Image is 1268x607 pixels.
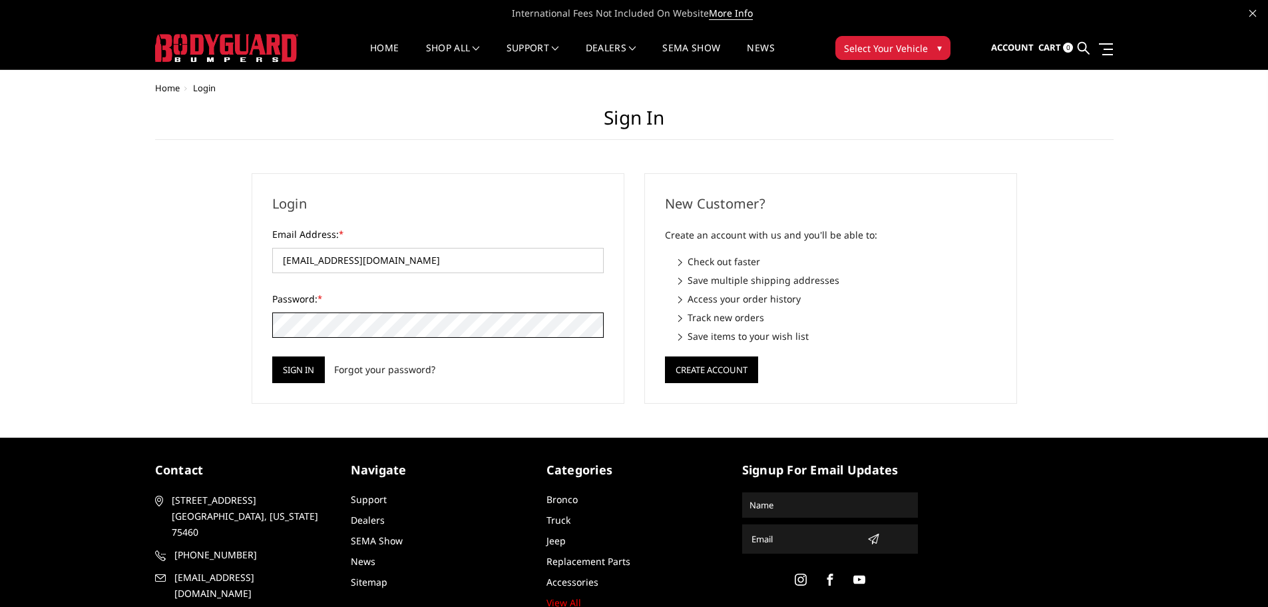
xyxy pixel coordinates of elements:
a: Dealers [586,43,636,69]
a: Forgot your password? [334,362,435,376]
input: Email [746,528,862,550]
a: Create Account [665,362,758,374]
li: Save items to your wish list [678,329,996,343]
a: Sitemap [351,576,387,588]
span: [PHONE_NUMBER] [174,547,329,563]
span: ▾ [937,41,942,55]
span: Select Your Vehicle [844,41,928,55]
li: Track new orders [678,310,996,324]
h1: Sign in [155,107,1114,140]
label: Password: [272,292,604,306]
a: Jeep [546,534,566,547]
span: [STREET_ADDRESS] [GEOGRAPHIC_DATA], [US_STATE] 75460 [172,492,326,540]
a: Account [991,30,1034,66]
h2: Login [272,194,604,214]
button: Select Your Vehicle [835,36,951,60]
li: Save multiple shipping addresses [678,273,996,287]
a: Home [155,82,180,94]
a: SEMA Show [351,534,403,547]
li: Access your order history [678,292,996,306]
span: 0 [1063,43,1073,53]
span: Login [193,82,216,94]
h5: Categories [546,461,722,479]
h5: contact [155,461,331,479]
a: Truck [546,514,570,526]
a: Replacement Parts [546,555,630,568]
a: More Info [709,7,753,20]
h5: signup for email updates [742,461,918,479]
a: Accessories [546,576,598,588]
span: Cart [1038,41,1061,53]
span: Account [991,41,1034,53]
iframe: Chat Widget [1201,543,1268,607]
a: News [747,43,774,69]
a: shop all [426,43,480,69]
li: Check out faster [678,255,996,269]
a: [EMAIL_ADDRESS][DOMAIN_NAME] [155,570,331,602]
button: Create Account [665,356,758,383]
a: Support [351,493,387,506]
input: Name [744,494,916,516]
a: SEMA Show [662,43,720,69]
label: Email Address: [272,227,604,241]
a: Dealers [351,514,385,526]
a: Home [370,43,399,69]
h2: New Customer? [665,194,996,214]
p: Create an account with us and you'll be able to: [665,227,996,243]
img: BODYGUARD BUMPERS [155,34,298,62]
a: Cart 0 [1038,30,1073,66]
a: Bronco [546,493,578,506]
span: [EMAIL_ADDRESS][DOMAIN_NAME] [174,570,329,602]
a: Support [507,43,559,69]
a: News [351,555,375,568]
a: [PHONE_NUMBER] [155,547,331,563]
h5: Navigate [351,461,527,479]
input: Sign in [272,356,325,383]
